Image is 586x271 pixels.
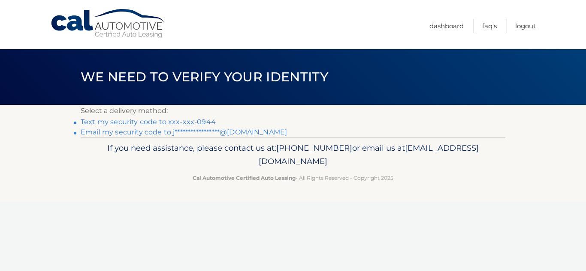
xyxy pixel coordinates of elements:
p: If you need assistance, please contact us at: or email us at [86,141,500,169]
p: Select a delivery method: [81,105,505,117]
p: - All Rights Reserved - Copyright 2025 [86,173,500,182]
a: Text my security code to xxx-xxx-0944 [81,118,216,126]
span: We need to verify your identity [81,69,328,85]
a: Dashboard [429,19,464,33]
a: Cal Automotive [50,9,166,39]
strong: Cal Automotive Certified Auto Leasing [193,175,296,181]
span: [PHONE_NUMBER] [276,143,352,153]
a: Logout [515,19,536,33]
a: FAQ's [482,19,497,33]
